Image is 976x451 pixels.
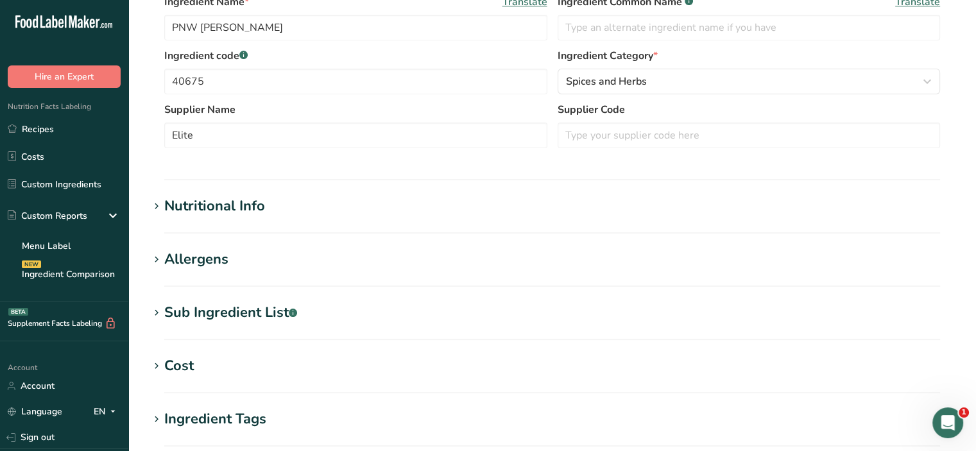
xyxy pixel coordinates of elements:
span: Spices and Herbs [566,74,647,89]
label: Ingredient code [164,48,547,64]
div: Nutritional Info [164,196,265,217]
div: NEW [22,260,41,268]
div: BETA [8,308,28,316]
input: Type your ingredient name here [164,15,547,40]
label: Supplier Name [164,102,547,117]
input: Type your ingredient code here [164,69,547,94]
div: Custom Reports [8,209,87,223]
span: 1 [959,407,969,418]
div: Ingredient Tags [164,409,266,430]
div: EN [94,404,121,420]
a: Language [8,400,62,423]
div: Sub Ingredient List [164,302,297,323]
input: Type an alternate ingredient name if you have [558,15,941,40]
button: Spices and Herbs [558,69,941,94]
label: Ingredient Category [558,48,941,64]
button: Hire an Expert [8,65,121,88]
input: Type your supplier code here [558,123,941,148]
iframe: Intercom live chat [932,407,963,438]
div: Allergens [164,249,228,270]
input: Type your supplier name here [164,123,547,148]
label: Supplier Code [558,102,941,117]
div: Cost [164,355,194,377]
